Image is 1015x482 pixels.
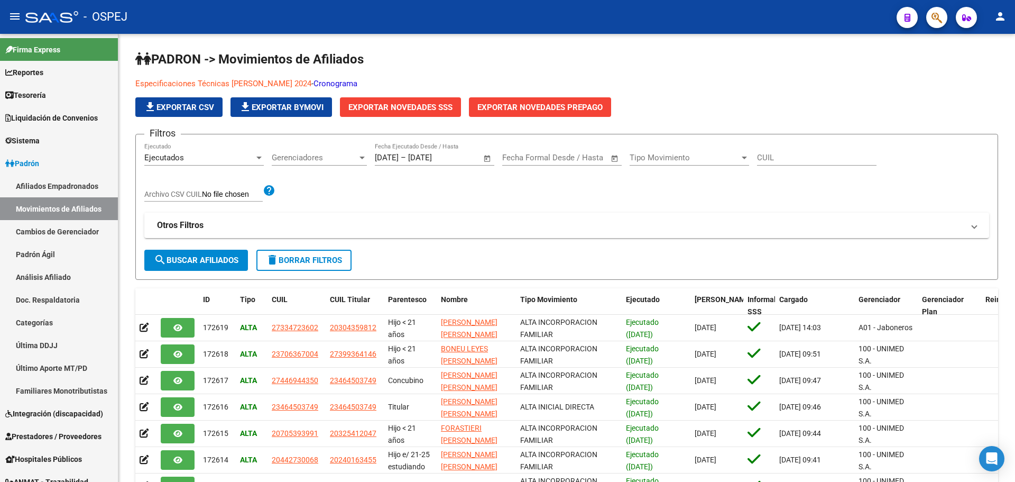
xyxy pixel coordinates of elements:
datatable-header-cell: Gerenciador [854,288,918,323]
span: Nombre [441,295,468,304]
span: 20325412047 [330,429,376,438]
datatable-header-cell: Nombre [437,288,516,323]
span: [DATE] [695,429,716,438]
span: Borrar Filtros [266,256,342,265]
span: ALTA INCORPORACION FAMILIAR [520,424,597,444]
span: Ejecutado ([DATE]) [626,450,659,471]
a: Cronograma [313,79,357,88]
span: Gerenciadores [272,153,357,162]
strong: ALTA [240,323,257,332]
mat-icon: file_download [144,101,156,113]
span: Ejecutado [626,295,660,304]
span: ALTA INCORPORACION FAMILIAR [520,318,597,339]
span: 23464503749 [330,403,376,411]
span: 172616 [203,403,228,411]
datatable-header-cell: Informable SSS [743,288,775,323]
span: 100 - UNIMED S.A. [859,450,904,471]
span: [PERSON_NAME] [PERSON_NAME] [441,397,497,418]
span: ALTA INCORPORACION FAMILIAR [520,344,597,365]
datatable-header-cell: ID [199,288,236,323]
span: [PERSON_NAME] [695,295,752,304]
span: 27446944350 [272,376,318,385]
span: 23464503749 [272,403,318,411]
button: Exportar Novedades SSS [340,97,461,117]
span: [PERSON_NAME] [PERSON_NAME] [441,371,497,392]
span: 27334723602 [272,323,318,332]
span: [DATE] [695,323,716,332]
span: Exportar Novedades Prepago [477,103,603,112]
span: 172619 [203,323,228,332]
span: [DATE] [695,403,716,411]
span: ID [203,295,210,304]
span: Tipo [240,295,255,304]
datatable-header-cell: Ejecutado [622,288,690,323]
span: Ejecutado ([DATE]) [626,424,659,444]
button: Open calendar [609,152,621,165]
span: Prestadores / Proveedores [5,431,101,442]
span: [DATE] [695,456,716,464]
span: 172615 [203,429,228,438]
a: Especificaciones Técnicas [PERSON_NAME] 2024 [135,79,311,88]
datatable-header-cell: Gerenciador Plan [918,288,981,323]
span: PADRON -> Movimientos de Afiliados [135,52,364,67]
input: End date [408,153,459,162]
span: FORASTIERI [PERSON_NAME] [441,424,497,444]
span: Concubino [388,376,423,385]
span: 27399364146 [330,350,376,358]
input: Start date [502,153,537,162]
datatable-header-cell: Fecha Formal [690,288,743,323]
span: Ejecutados [144,153,184,162]
span: Informable SSS [748,295,785,316]
mat-icon: help [263,184,275,197]
span: Parentesco [388,295,427,304]
strong: ALTA [240,350,257,358]
button: Open calendar [482,152,494,165]
span: - OSPEJ [84,5,127,29]
span: Hijo < 21 años [388,344,416,365]
datatable-header-cell: CUIL Titular [326,288,384,323]
datatable-header-cell: Cargado [775,288,854,323]
datatable-header-cell: Parentesco [384,288,437,323]
strong: Otros Filtros [157,220,204,231]
span: CUIL [272,295,288,304]
span: [DATE] [695,350,716,358]
span: 23706367004 [272,350,318,358]
span: 20240163455 [330,456,376,464]
span: Exportar CSV [144,103,214,112]
span: [DATE] 09:41 [779,456,821,464]
span: 172614 [203,456,228,464]
span: Tipo Movimiento [520,295,577,304]
span: Ejecutado ([DATE]) [626,371,659,392]
h3: Filtros [144,126,181,141]
span: [DATE] 14:03 [779,323,821,332]
span: Ejecutado ([DATE]) [626,344,659,365]
span: [DATE] [695,376,716,385]
mat-icon: file_download [239,101,252,113]
span: Ejecutado ([DATE]) [626,397,659,418]
span: A01 - Jaboneros [859,323,912,332]
button: Buscar Afiliados [144,250,248,271]
span: 23464503749 [330,376,376,385]
span: Buscar Afiliados [154,256,238,265]
span: [PERSON_NAME] [PERSON_NAME] [441,450,497,471]
span: Cargado [779,295,808,304]
strong: ALTA [240,456,257,464]
button: Exportar Novedades Prepago [469,97,611,117]
span: 20442730068 [272,456,318,464]
span: ALTA INCORPORACION FAMILIAR [520,371,597,392]
span: Exportar Bymovi [239,103,324,112]
mat-icon: delete [266,253,279,266]
input: Archivo CSV CUIL [202,190,263,199]
button: Borrar Filtros [256,250,352,271]
span: Reportes [5,67,43,78]
span: [DATE] 09:47 [779,376,821,385]
span: 172617 [203,376,228,385]
mat-icon: search [154,253,167,266]
input: End date [546,153,597,162]
span: Liquidación de Convenios [5,112,98,124]
datatable-header-cell: Tipo Movimiento [516,288,622,323]
mat-icon: menu [8,10,21,23]
span: Ejecutado ([DATE]) [626,318,659,339]
span: Padrón [5,158,39,169]
span: Sistema [5,135,40,147]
